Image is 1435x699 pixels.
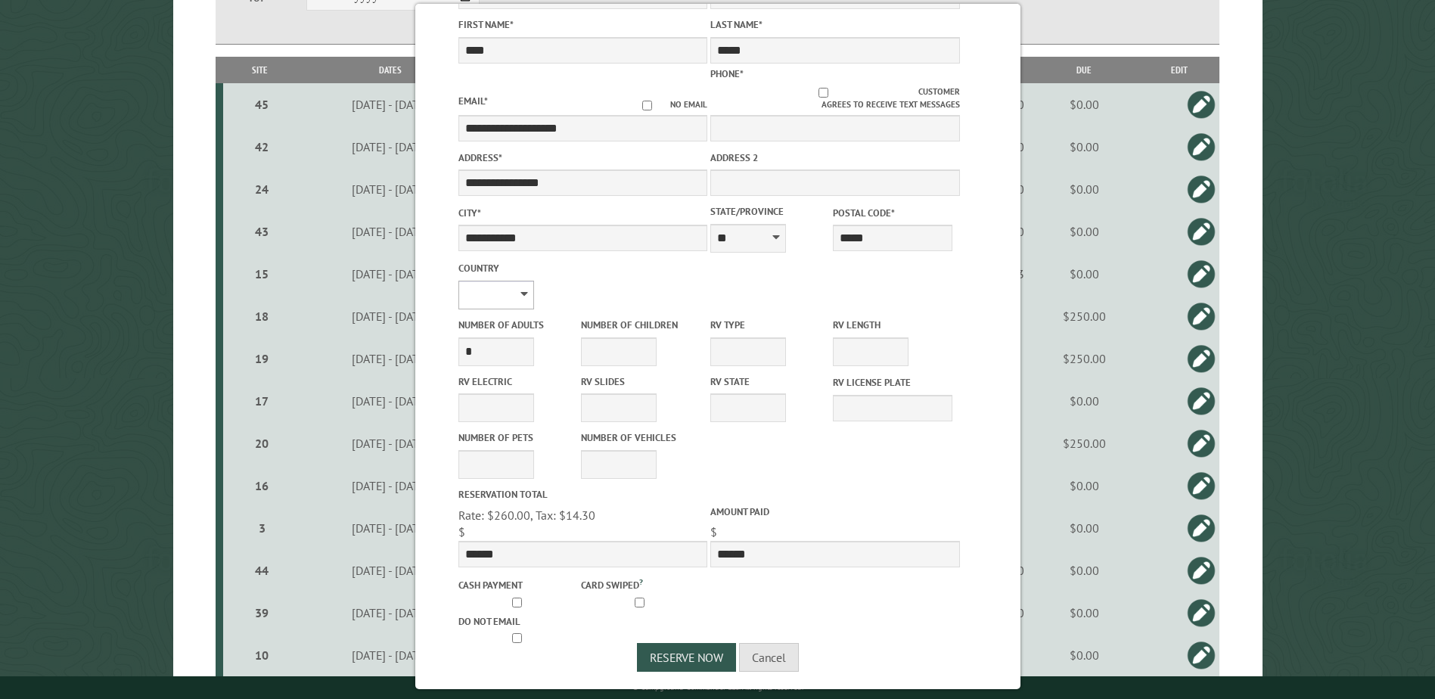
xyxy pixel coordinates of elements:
[1030,83,1139,126] td: $0.00
[632,682,803,692] small: © Campground Commander LLC. All rights reserved.
[1030,295,1139,337] td: $250.00
[299,182,481,197] div: [DATE] - [DATE]
[624,98,707,111] label: No email
[1030,634,1139,676] td: $0.00
[580,318,700,332] label: Number of Children
[1030,592,1139,634] td: $0.00
[580,374,700,389] label: RV Slides
[229,224,294,239] div: 43
[1030,380,1139,422] td: $0.00
[458,95,487,107] label: Email
[299,97,481,112] div: [DATE] - [DATE]
[624,101,670,110] input: No email
[1030,464,1139,507] td: $0.00
[638,576,642,587] a: ?
[299,351,481,366] div: [DATE] - [DATE]
[833,375,952,390] label: RV License Plate
[1030,168,1139,210] td: $0.00
[223,57,296,83] th: Site
[1030,337,1139,380] td: $250.00
[458,487,707,502] label: Reservation Total
[458,206,707,220] label: City
[299,648,481,663] div: [DATE] - [DATE]
[1030,126,1139,168] td: $0.00
[458,430,577,445] label: Number of Pets
[458,261,707,275] label: Country
[710,204,830,219] label: State/Province
[229,520,294,536] div: 3
[710,17,959,32] label: Last Name
[1030,422,1139,464] td: $250.00
[297,57,484,83] th: Dates
[1030,549,1139,592] td: $0.00
[1030,253,1139,295] td: $0.00
[299,309,481,324] div: [DATE] - [DATE]
[299,563,481,578] div: [DATE] - [DATE]
[580,576,700,592] label: Card swiped
[299,393,481,409] div: [DATE] - [DATE]
[229,648,294,663] div: 10
[833,318,952,332] label: RV Length
[299,436,481,451] div: [DATE] - [DATE]
[1030,210,1139,253] td: $0.00
[458,151,707,165] label: Address
[710,67,744,80] label: Phone
[229,182,294,197] div: 24
[710,374,830,389] label: RV State
[299,139,481,154] div: [DATE] - [DATE]
[739,643,799,672] button: Cancel
[229,97,294,112] div: 45
[458,614,577,629] label: Do not email
[229,266,294,281] div: 15
[710,85,959,111] label: Customer agrees to receive text messages
[580,430,700,445] label: Number of Vehicles
[299,478,481,493] div: [DATE] - [DATE]
[710,524,717,539] span: $
[710,151,959,165] label: Address 2
[833,206,952,220] label: Postal Code
[229,478,294,493] div: 16
[229,309,294,324] div: 18
[458,524,464,539] span: $
[458,17,707,32] label: First Name
[299,520,481,536] div: [DATE] - [DATE]
[458,318,577,332] label: Number of Adults
[710,505,959,519] label: Amount paid
[299,224,481,239] div: [DATE] - [DATE]
[1030,507,1139,549] td: $0.00
[229,436,294,451] div: 20
[299,266,481,281] div: [DATE] - [DATE]
[458,374,577,389] label: RV Electric
[637,643,736,672] button: Reserve Now
[458,578,577,592] label: Cash payment
[1139,57,1219,83] th: Edit
[1030,57,1139,83] th: Due
[229,139,294,154] div: 42
[229,563,294,578] div: 44
[458,508,595,523] span: Rate: $260.00, Tax: $14.30
[229,351,294,366] div: 19
[229,393,294,409] div: 17
[299,605,481,620] div: [DATE] - [DATE]
[728,88,918,98] input: Customer agrees to receive text messages
[710,318,830,332] label: RV Type
[229,605,294,620] div: 39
